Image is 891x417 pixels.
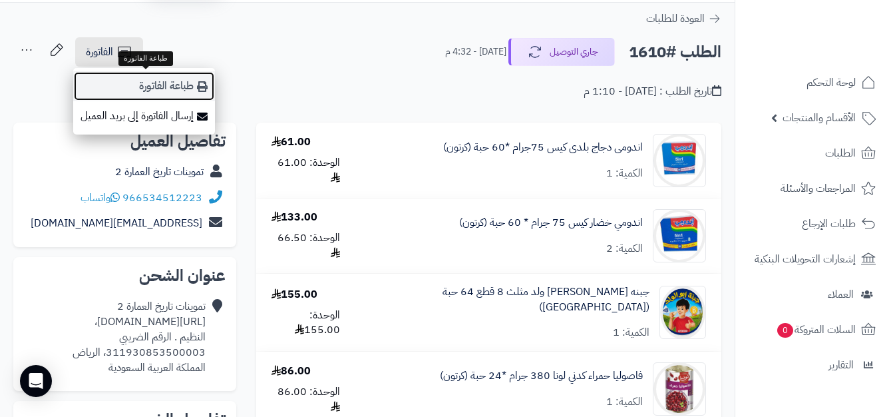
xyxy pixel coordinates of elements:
span: الأقسام والمنتجات [783,109,856,127]
span: العملاء [828,285,854,304]
a: الطلبات [743,137,883,169]
h2: عنوان الشحن [24,268,226,284]
a: لوحة التحكم [743,67,883,99]
a: اندومي خضار كيس 75 جرام * 60 حبة (كرتون) [459,215,643,230]
div: طباعة الفاتورة [118,51,173,66]
a: إشعارات التحويلات البنكية [743,243,883,275]
a: تموينات تاريخ العمارة 2 [115,164,204,180]
span: العودة للطلبات [646,11,705,27]
a: العملاء [743,278,883,310]
img: 1747334558-71Q86U8nwyL._AC_SL1500-90x90.jpg [653,362,705,416]
a: [EMAIL_ADDRESS][DOMAIN_NAME] [31,215,202,231]
a: السلات المتروكة0 [743,314,883,346]
a: طباعة الفاتورة [73,71,215,101]
span: الطلبات [825,144,856,163]
h2: الطلب #1610 [629,39,721,66]
div: الوحدة: 61.00 [271,155,341,186]
span: الفاتورة [86,44,113,60]
span: التقارير [828,356,854,374]
img: 1747283225-Screenshot%202025-05-15%20072245-90x90.jpg [653,209,705,262]
img: logo-2.png [801,10,878,38]
div: 86.00 [271,364,311,379]
span: 0 [777,322,794,338]
a: طلبات الإرجاع [743,208,883,240]
a: الفاتورة [75,37,143,67]
span: السلات المتروكة [776,320,856,339]
a: واتساب [81,190,120,206]
a: التقارير [743,349,883,381]
a: اندومى دجاج بلدى كيس 75جرام *60 حبة (كرتون) [443,140,643,155]
div: 155.00 [271,287,317,302]
div: الكمية: 1 [606,166,643,181]
a: 966534512223 [122,190,202,206]
div: الكمية: 2 [606,241,643,256]
h2: تفاصيل العميل [24,133,226,149]
a: إرسال الفاتورة إلى بريد العميل [73,101,215,131]
img: 1747282053-5ABykeYswuxMuW5FNwWNxRuGnPYpgwDk-90x90.jpg [653,134,705,187]
div: تموينات تاريخ العمارة 2 [URL][DOMAIN_NAME]، النظيم . الرقم الضريبي 311930853500003، الرياض المملك... [24,299,206,375]
span: إشعارات التحويلات البنكية [755,250,856,268]
button: جاري التوصيل [508,38,615,66]
img: 1747326514-81et-V6j0bL._AC_SL1500-90x90.jpg [660,286,705,339]
span: المراجعات والأسئلة [781,179,856,198]
div: الوحدة: 66.50 [271,230,341,261]
div: 133.00 [271,210,317,225]
a: فاصوليا حمراء كدني لونا 380 جرام *24 حبة (كرتون) [440,368,643,384]
div: الوحدة: 86.00 [271,384,341,415]
div: الكمية: 1 [606,394,643,410]
span: طلبات الإرجاع [802,214,856,233]
small: [DATE] - 4:32 م [445,45,506,59]
span: لوحة التحكم [806,73,856,92]
div: الوحدة: 155.00 [271,308,341,338]
a: جبنه [PERSON_NAME] ولد مثلث 8 قطع 64 حبة ([GEOGRAPHIC_DATA]) [371,284,649,315]
div: الكمية: 1 [613,325,649,340]
a: المراجعات والأسئلة [743,173,883,205]
div: 61.00 [271,135,311,150]
a: العودة للطلبات [646,11,721,27]
div: Open Intercom Messenger [20,365,52,397]
div: تاريخ الطلب : [DATE] - 1:10 م [584,84,721,99]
